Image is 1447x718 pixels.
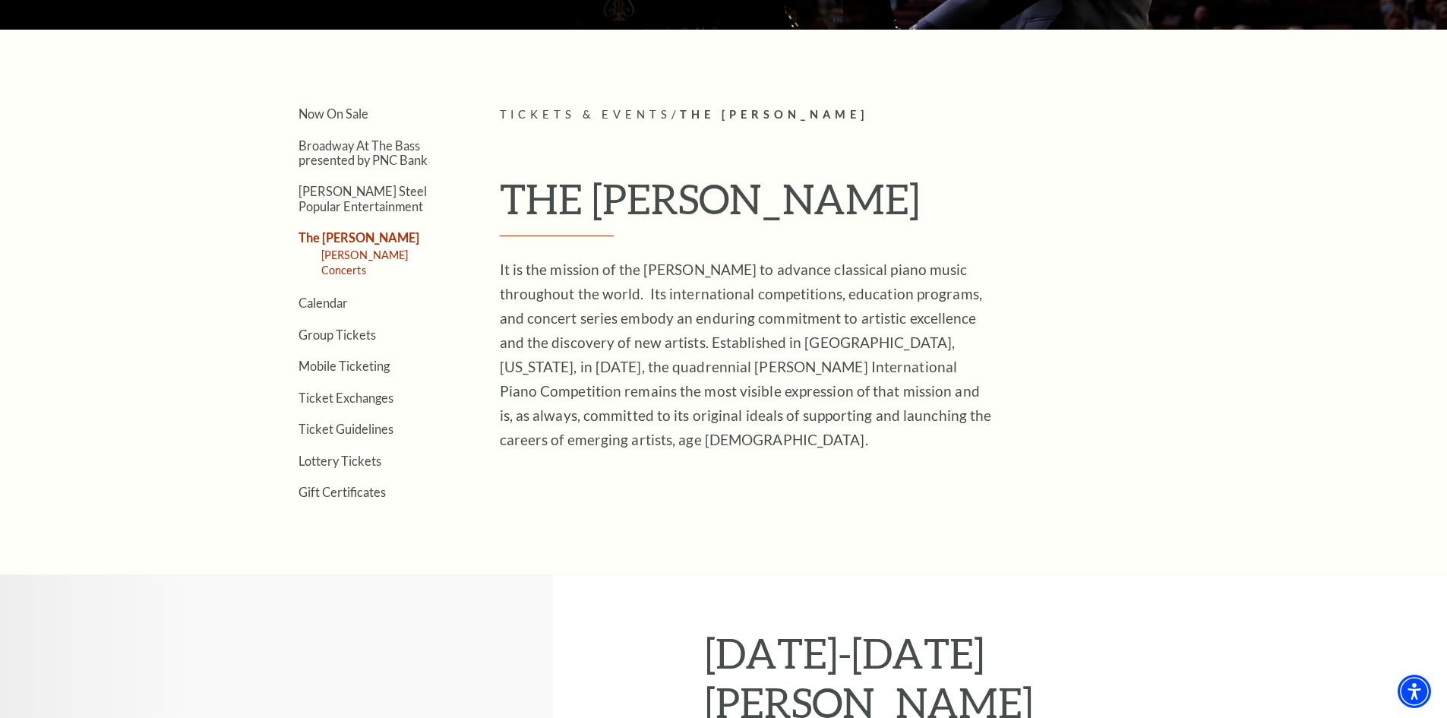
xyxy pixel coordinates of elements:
[680,108,868,121] span: The [PERSON_NAME]
[500,174,1195,236] h1: THE [PERSON_NAME]
[299,422,393,436] a: Ticket Guidelines
[299,106,368,121] a: Now On Sale
[299,184,427,213] a: [PERSON_NAME] Steel Popular Entertainment
[299,138,428,167] a: Broadway At The Bass presented by PNC Bank
[299,359,390,373] a: Mobile Ticketing
[299,454,381,468] a: Lottery Tickets
[299,230,419,245] a: The [PERSON_NAME]
[1398,675,1431,708] div: Accessibility Menu
[500,108,672,121] span: Tickets & Events
[500,106,1195,125] p: /
[321,248,409,277] a: [PERSON_NAME] Concerts
[299,485,386,499] a: Gift Certificates
[299,327,376,342] a: Group Tickets
[500,258,994,452] p: It is the mission of the [PERSON_NAME] to advance classical piano music throughout the world. Its...
[299,296,348,310] a: Calendar
[299,391,393,405] a: Ticket Exchanges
